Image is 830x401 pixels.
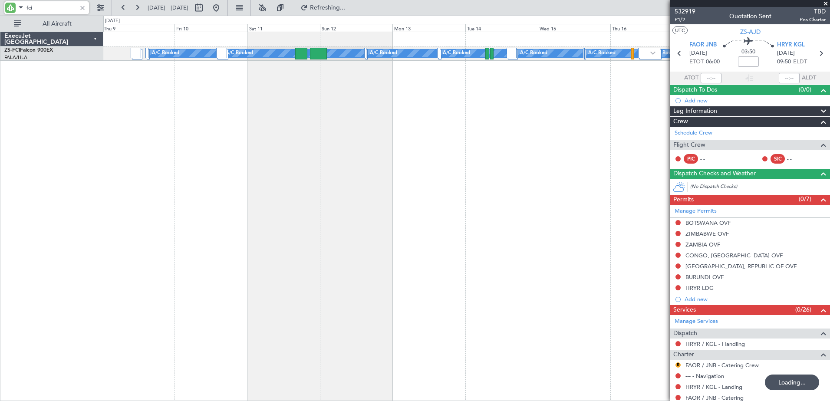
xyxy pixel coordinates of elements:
span: Dispatch To-Dos [673,85,717,95]
span: ELDT [793,58,807,66]
button: UTC [672,26,688,34]
span: (0/26) [795,305,811,314]
span: [DATE] - [DATE] [148,4,188,12]
span: 532919 [675,7,695,16]
span: Permits [673,195,694,205]
div: Quotation Sent [729,12,771,21]
span: FAOR JNB [689,41,717,49]
span: ALDT [802,74,816,82]
a: Manage Permits [675,207,717,216]
div: A/C Booked [370,47,397,60]
div: - - [787,155,807,163]
div: Fri 10 [175,24,247,32]
div: A/C Booked [588,47,616,60]
div: ZIMBABWE OVF [685,230,729,237]
div: Tue 14 [465,24,538,32]
div: A/C Booked [652,47,680,60]
a: ZS-FCIFalcon 900EX [4,48,53,53]
a: HRYR / KGL - Landing [685,383,742,391]
a: --- - Navigation [685,372,724,380]
div: ZAMBIA OVF [685,241,720,248]
span: Charter [673,350,694,360]
input: A/C (Reg. or Type) [26,1,76,14]
div: Thu 16 [610,24,683,32]
span: ZS-AJD [740,27,761,36]
span: [DATE] [689,49,707,58]
span: 06:00 [706,58,720,66]
button: R [675,362,681,368]
span: Pos Charter [800,16,826,23]
div: Mon 13 [392,24,465,32]
div: Thu 9 [102,24,175,32]
a: FAOR / JNB - Catering Crew [685,362,759,369]
span: Services [673,305,696,315]
span: Refreshing... [310,5,346,11]
div: A/C Booked [520,47,547,60]
span: 09:50 [777,58,791,66]
a: Schedule Crew [675,129,712,138]
div: A/C Booked [443,47,470,60]
div: Add new [685,296,826,303]
button: Refreshing... [296,1,349,15]
span: Dispatch [673,329,697,339]
span: Dispatch Checks and Weather [673,169,756,179]
div: [DATE] [105,17,120,25]
span: (0/0) [799,85,811,94]
div: - - [700,155,720,163]
span: HRYR KGL [777,41,805,49]
div: Add new [685,97,826,104]
div: SIC [771,154,785,164]
img: arrow-gray.svg [650,51,655,55]
span: Crew [673,117,688,127]
div: A/C Booked [152,47,179,60]
span: (0/7) [799,194,811,204]
div: [GEOGRAPHIC_DATA], REPUBLIC OF OVF [685,263,797,270]
span: ATOT [684,74,698,82]
div: HRYR LDG [685,284,714,292]
div: BOTSWANA OVF [685,219,731,227]
span: [DATE] [777,49,795,58]
span: Leg Information [673,106,717,116]
div: BURUNDI OVF [685,273,724,281]
a: HRYR / KGL - Handling [685,340,745,348]
span: TBD [800,7,826,16]
div: Sat 11 [247,24,320,32]
div: Wed 15 [538,24,610,32]
div: Loading... [765,375,819,390]
span: ZS-FCI [4,48,20,53]
span: 03:50 [741,48,755,56]
div: A/C Booked [226,47,253,60]
span: ETOT [689,58,704,66]
span: Flight Crew [673,140,705,150]
div: Sun 12 [320,24,392,32]
div: PIC [684,154,698,164]
div: (No Dispatch Checks) [690,183,830,192]
div: CONGO, [GEOGRAPHIC_DATA] OVF [685,252,783,259]
span: All Aircraft [23,21,92,27]
a: FALA/HLA [4,54,27,61]
button: All Aircraft [10,17,94,31]
a: Manage Services [675,317,718,326]
span: P1/2 [675,16,695,23]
